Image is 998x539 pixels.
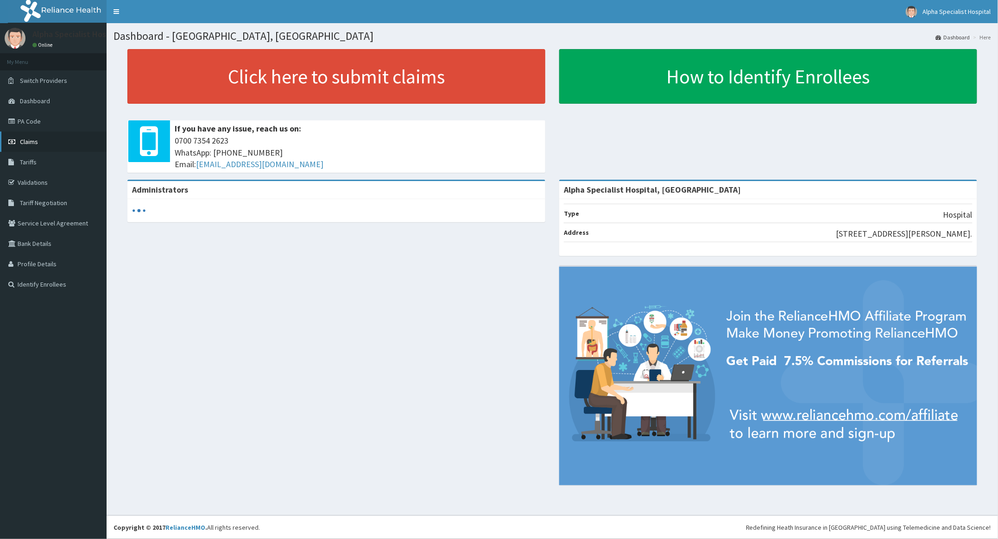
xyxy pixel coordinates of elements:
[746,523,991,532] div: Redefining Heath Insurance in [GEOGRAPHIC_DATA] using Telemedicine and Data Science!
[5,28,25,49] img: User Image
[175,123,301,134] b: If you have any issue, reach us on:
[175,135,541,170] span: 0700 7354 2623 WhatsApp: [PHONE_NUMBER] Email:
[114,523,207,532] strong: Copyright © 2017 .
[943,209,973,221] p: Hospital
[923,7,991,16] span: Alpha Specialist Hospital
[132,184,188,195] b: Administrators
[559,267,977,485] img: provider-team-banner.png
[564,228,589,237] b: Address
[20,76,67,85] span: Switch Providers
[20,97,50,105] span: Dashboard
[906,6,917,18] img: User Image
[32,42,55,48] a: Online
[564,209,579,218] b: Type
[564,184,741,195] strong: Alpha Specialist Hospital, [GEOGRAPHIC_DATA]
[971,33,991,41] li: Here
[165,523,205,532] a: RelianceHMO
[20,199,67,207] span: Tariff Negotiation
[20,158,37,166] span: Tariffs
[20,138,38,146] span: Claims
[132,204,146,218] svg: audio-loading
[559,49,977,104] a: How to Identify Enrollees
[107,515,998,539] footer: All rights reserved.
[127,49,545,104] a: Click here to submit claims
[196,159,323,169] a: [EMAIL_ADDRESS][DOMAIN_NAME]
[114,30,991,42] h1: Dashboard - [GEOGRAPHIC_DATA], [GEOGRAPHIC_DATA]
[936,33,970,41] a: Dashboard
[32,30,123,38] p: Alpha Specialist Hospital
[836,228,973,240] p: [STREET_ADDRESS][PERSON_NAME].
